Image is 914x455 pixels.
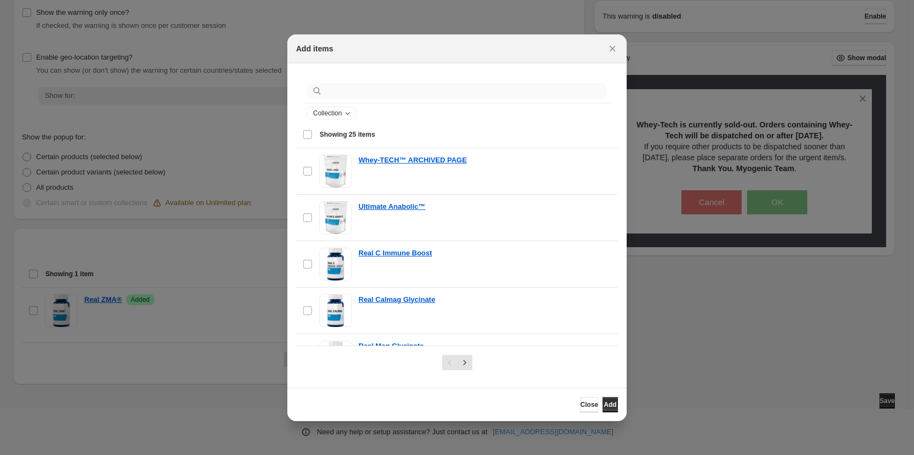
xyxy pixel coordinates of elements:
[319,201,352,234] img: Ultimate Anabolic™
[604,400,616,409] span: Add
[358,155,467,166] a: Whey-TECH™ ARCHIVED PAGE
[603,397,618,412] button: Add
[580,400,598,409] span: Close
[442,355,472,370] nav: Pagination
[358,201,425,212] a: Ultimate Anabolic™
[580,397,598,412] button: Close
[319,155,352,188] img: Whey-TECH™ ARCHIVED PAGE
[308,107,355,119] button: Collection
[605,41,620,56] button: Close
[319,248,352,281] img: Real C Immune Boost
[320,130,375,139] span: Showing 25 items
[319,341,352,374] img: Real Mag Glycinate
[358,294,435,305] a: Real Calmag Glycinate
[319,294,352,327] img: Real Calmag Glycinate
[358,341,424,352] a: Real Mag Glycinate
[313,109,342,118] span: Collection
[296,43,333,54] h2: Add items
[358,248,432,259] a: Real C Immune Boost
[457,355,472,370] button: Next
